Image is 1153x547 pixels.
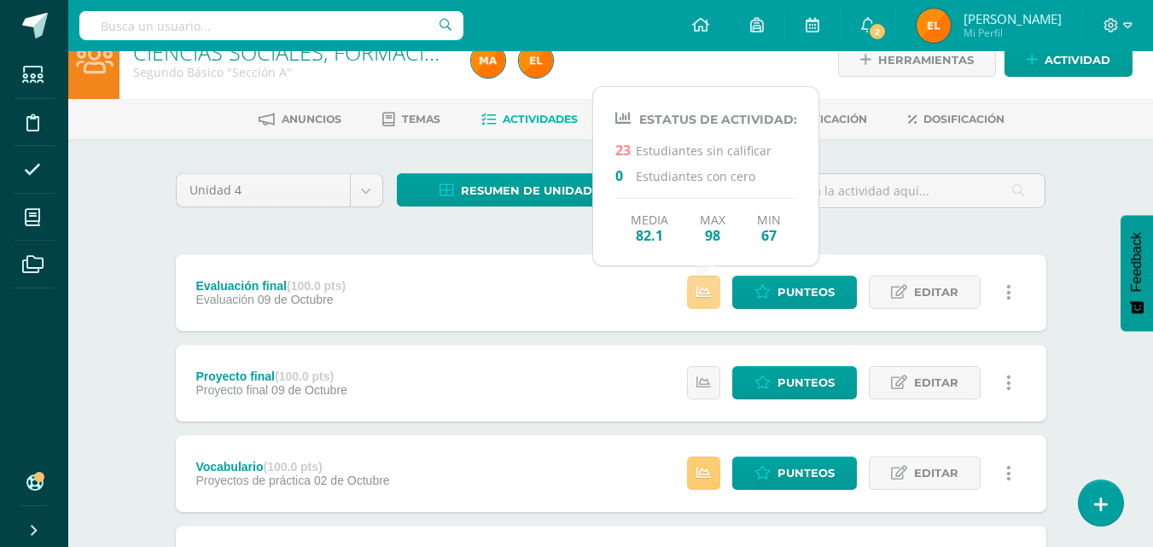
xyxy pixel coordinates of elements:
[503,113,578,125] span: Actividades
[287,279,346,293] strong: (100.0 pts)
[195,474,311,487] span: Proyectos de práctica
[195,383,268,397] span: Proyecto final
[314,474,390,487] span: 02 de Octubre
[258,293,334,306] span: 09 de Octubre
[615,166,636,183] span: 0
[275,370,334,383] strong: (100.0 pts)
[195,370,346,383] div: Proyecto final
[914,276,958,308] span: Editar
[1121,215,1153,331] button: Feedback - Mostrar encuesta
[631,227,668,243] span: 82.1
[732,457,857,490] a: Punteos
[631,212,668,243] div: Media
[868,22,887,41] span: 2
[461,175,592,207] span: Resumen de unidad
[133,38,812,67] a: CIENCIAS SOCIALES, FORMACIÓN CIUDADANA E INTERCULTURALIDAD
[79,11,463,40] input: Busca un usuario...
[471,44,505,78] img: 5d98c8432932463505bd6846e15a9a15.png
[914,367,958,399] span: Editar
[271,383,347,397] span: 09 de Octubre
[402,113,440,125] span: Temas
[195,460,389,474] div: Vocabulario
[1045,44,1110,76] span: Actividad
[282,113,341,125] span: Anuncios
[732,276,857,309] a: Punteos
[914,457,958,489] span: Editar
[757,227,781,243] span: 67
[263,460,322,474] strong: (100.0 pts)
[133,64,451,80] div: Segundo Básico 'Sección A'
[1005,44,1133,77] a: Actividad
[964,10,1062,27] span: [PERSON_NAME]
[615,110,797,127] h4: Estatus de Actividad:
[732,366,857,399] a: Punteos
[615,141,797,159] p: Estudiantes sin calificar
[519,44,553,78] img: dbb8facc1bb3f0ff15734133107f95d4.png
[1129,232,1144,292] span: Feedback
[615,166,797,184] p: Estudiantes con cero
[757,212,781,243] div: Min
[923,113,1005,125] span: Dosificación
[259,106,341,133] a: Anuncios
[195,293,254,306] span: Evaluación
[481,106,578,133] a: Actividades
[777,276,835,308] span: Punteos
[397,173,635,207] a: Resumen de unidad
[878,44,974,76] span: Herramientas
[908,106,1005,133] a: Dosificación
[700,227,725,243] span: 98
[766,174,1045,207] input: Busca la actividad aquí...
[838,44,996,77] a: Herramientas
[615,141,636,158] span: 23
[177,174,382,207] a: Unidad 4
[780,113,867,125] span: Planificación
[700,212,725,243] div: Max
[964,26,1062,40] span: Mi Perfil
[133,40,451,64] h1: CIENCIAS SOCIALES, FORMACIÓN CIUDADANA E INTERCULTURALIDAD
[189,174,337,207] span: Unidad 4
[382,106,440,133] a: Temas
[195,279,346,293] div: Evaluación final
[777,457,835,489] span: Punteos
[917,9,951,43] img: dbb8facc1bb3f0ff15734133107f95d4.png
[777,367,835,399] span: Punteos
